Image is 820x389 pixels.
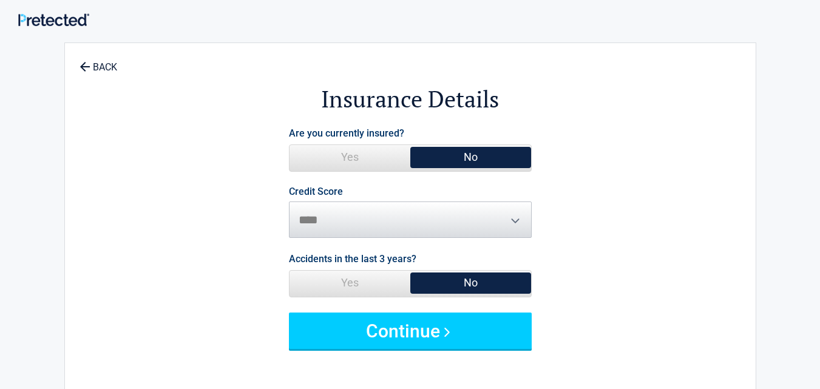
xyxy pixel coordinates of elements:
[18,13,89,26] img: Main Logo
[290,271,410,295] span: Yes
[289,251,416,267] label: Accidents in the last 3 years?
[77,51,120,72] a: BACK
[290,145,410,169] span: Yes
[289,125,404,141] label: Are you currently insured?
[410,271,531,295] span: No
[132,84,689,115] h2: Insurance Details
[289,187,343,197] label: Credit Score
[410,145,531,169] span: No
[289,313,532,349] button: Continue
